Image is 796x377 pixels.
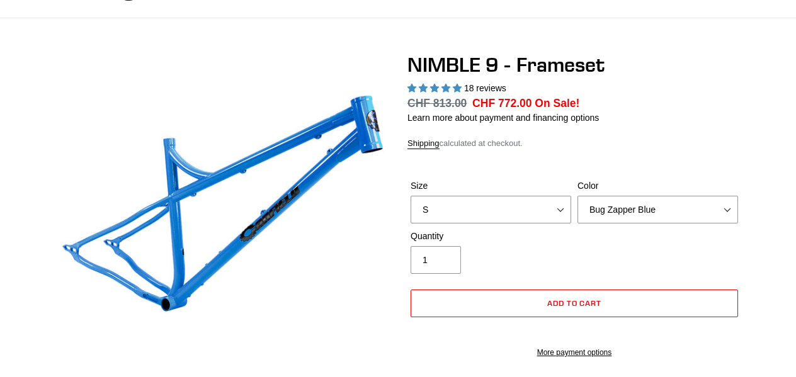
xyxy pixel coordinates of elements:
label: Size [411,179,571,193]
s: CHF 813.00 [407,97,467,110]
h1: NIMBLE 9 - Frameset [407,53,741,77]
span: CHF 772.00 [472,97,532,110]
a: Learn more about payment and financing options [407,113,599,123]
span: 18 reviews [464,83,506,93]
label: Quantity [411,230,571,243]
a: More payment options [411,347,738,358]
a: Shipping [407,138,440,149]
div: calculated at checkout. [407,137,741,150]
span: 4.89 stars [407,83,464,93]
button: Add to cart [411,290,738,317]
label: Color [577,179,738,193]
span: Add to cart [547,298,602,308]
span: On Sale! [535,95,579,111]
